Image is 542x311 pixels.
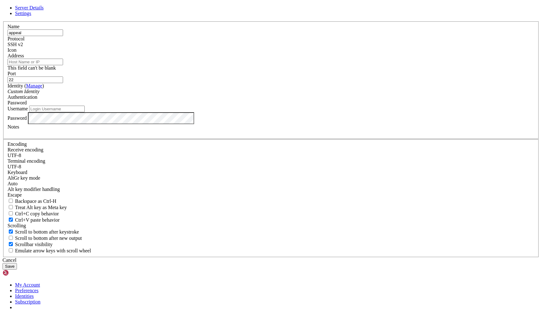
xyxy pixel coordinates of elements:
[9,248,13,252] input: Emulate arrow keys with scroll wheel
[8,164,21,169] span: UTF-8
[8,198,56,204] label: If true, the backspace should send BS ('\x08', aka ^H). Otherwise the backspace key should send '...
[9,199,13,203] input: Backspace as Ctrl-H
[8,89,40,94] i: Custom Identity
[8,153,534,158] div: UTF-8
[8,65,534,71] div: This field can't be blank
[8,235,82,241] label: Scroll to bottom after new output.
[8,175,40,181] label: Set the expected encoding for data received from the host. If the encodings do not match, visual ...
[8,71,16,76] label: Port
[8,83,44,88] label: Identity
[29,106,85,112] input: Login Username
[15,248,91,253] span: Emulate arrow keys with scroll wheel
[15,299,40,304] a: Subscription
[8,153,21,158] span: UTF-8
[15,288,39,293] a: Preferences
[8,94,37,100] label: Authentication
[8,187,60,192] label: Controls how the Alt key is handled. Escape: Send an ESC prefix. 8-Bit: Add 128 to the typed char...
[8,42,23,47] span: SSH v2
[15,5,44,10] a: Server Details
[8,100,534,106] div: Password
[8,141,27,147] label: Encoding
[8,205,67,210] label: Whether the Alt key acts as a Meta key or as a distinct Alt key.
[15,242,53,247] span: Scrollbar visibility
[26,83,42,88] a: Manage
[3,270,39,276] img: Shellngn
[15,211,59,216] span: Ctrl+C copy behavior
[9,218,13,222] input: Ctrl+V paste behavior
[9,242,13,246] input: Scrollbar visibility
[24,83,44,88] span: ( )
[8,42,534,47] div: SSH v2
[3,257,539,263] div: Cancel
[8,36,24,41] label: Protocol
[8,53,24,58] label: Address
[15,198,56,204] span: Backspace as Ctrl-H
[8,242,53,247] label: The vertical scrollbar mode.
[15,217,60,223] span: Ctrl+V paste behavior
[8,229,79,235] label: Whether to scroll to the bottom on any keystroke.
[8,59,63,65] input: Host Name or IP
[8,170,27,175] label: Keyboard
[8,106,28,111] label: Username
[9,236,13,240] input: Scroll to bottom after new output
[8,217,60,223] label: Ctrl+V pastes if true, sends ^V to host if false. Ctrl+Shift+V sends ^V to host if true, pastes i...
[8,29,63,36] input: Server Name
[8,248,91,253] label: When using the alternative screen buffer, and DECCKM (Application Cursor Keys) is active, mouse w...
[8,181,18,186] span: Auto
[8,192,22,198] span: Escape
[8,89,534,94] div: Custom Identity
[15,205,67,210] span: Treat Alt key as Meta key
[8,24,19,29] label: Name
[9,211,13,215] input: Ctrl+C copy behavior
[8,76,63,83] input: Port Number
[8,192,534,198] div: Escape
[8,100,27,105] span: Password
[9,205,13,209] input: Treat Alt key as Meta key
[3,263,17,270] button: Save
[8,124,19,129] label: Notes
[8,47,16,53] label: Icon
[9,229,13,234] input: Scroll to bottom after keystroke
[8,223,26,228] label: Scrolling
[8,211,59,216] label: Ctrl-C copies if true, send ^C to host if false. Ctrl-Shift-C sends ^C to host if true, copies if...
[8,115,27,120] label: Password
[8,164,534,170] div: UTF-8
[8,158,45,164] label: The default terminal encoding. ISO-2022 enables character map translations (like graphics maps). ...
[15,11,31,16] a: Settings
[8,181,534,187] div: Auto
[15,229,79,235] span: Scroll to bottom after keystroke
[15,282,40,287] a: My Account
[8,147,43,152] label: Set the expected encoding for data received from the host. If the encodings do not match, visual ...
[15,293,34,299] a: Identities
[15,235,82,241] span: Scroll to bottom after new output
